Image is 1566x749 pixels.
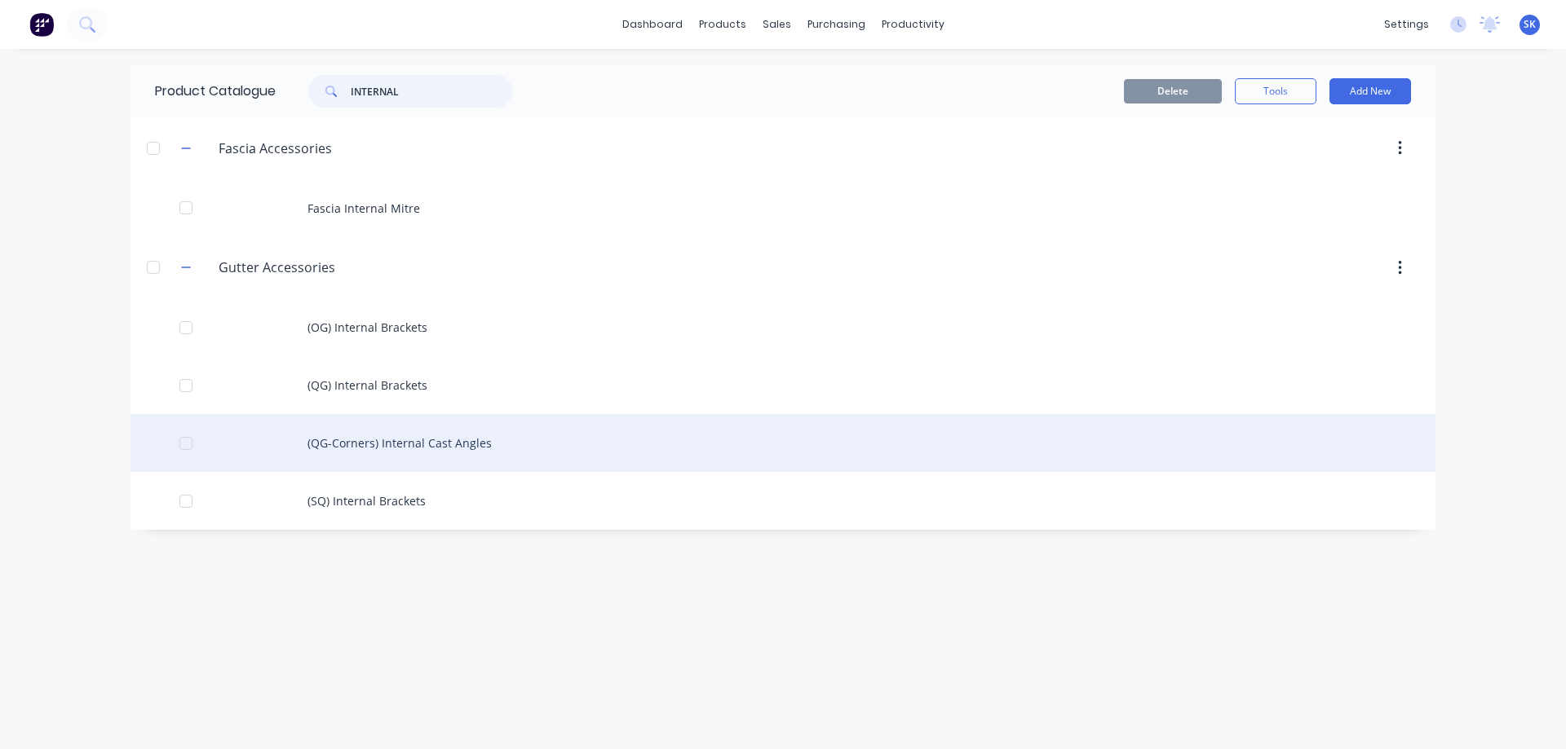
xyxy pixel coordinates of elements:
[1376,12,1437,37] div: settings
[691,12,754,37] div: products
[130,414,1435,472] div: (QG-Corners) Internal Cast Angles
[874,12,953,37] div: productivity
[1235,78,1316,104] button: Tools
[799,12,874,37] div: purchasing
[219,258,412,277] input: Enter category name
[130,179,1435,237] div: Fascia Internal Mitre
[130,65,276,117] div: Product Catalogue
[351,75,512,108] input: Search...
[130,298,1435,356] div: (OG) Internal Brackets
[1524,17,1536,32] span: SK
[1124,79,1222,104] button: Delete
[130,356,1435,414] div: (QG) Internal Brackets
[614,12,691,37] a: dashboard
[219,139,412,158] input: Enter category name
[754,12,799,37] div: sales
[1329,78,1411,104] button: Add New
[29,12,54,37] img: Factory
[130,472,1435,530] div: (SQ) Internal Brackets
